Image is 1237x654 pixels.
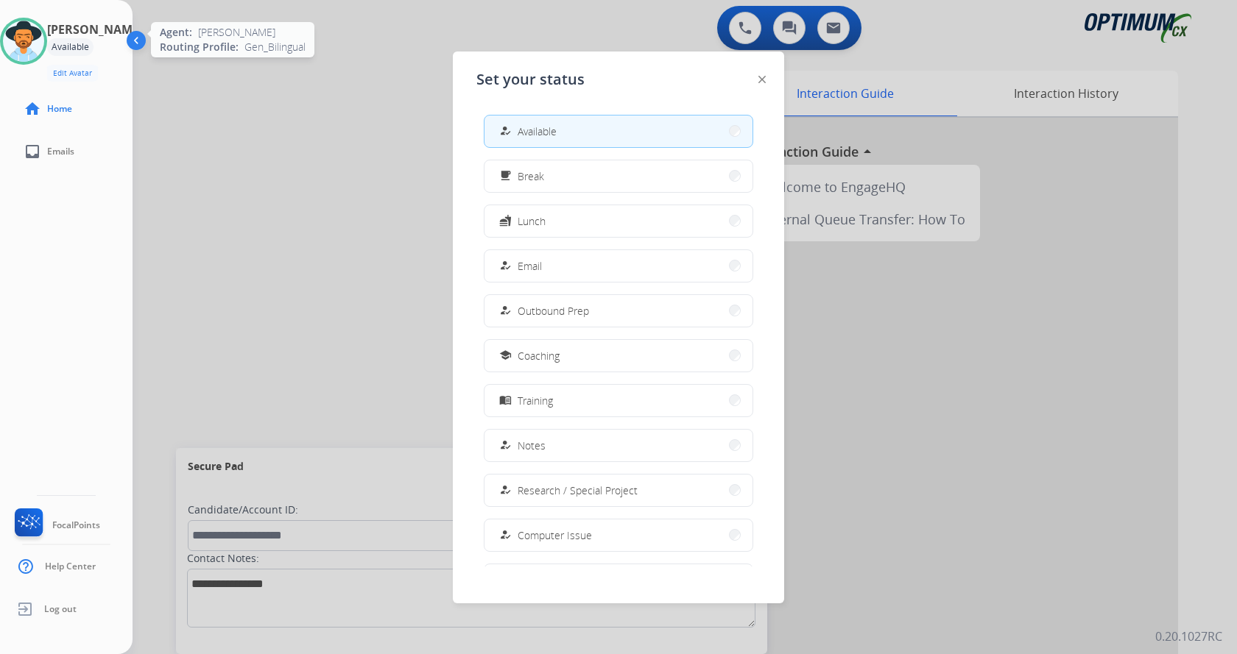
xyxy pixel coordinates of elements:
[52,519,100,531] span: FocalPoints
[47,65,98,82] button: Edit Avatar
[484,564,753,596] button: Internet Issue
[47,21,143,38] h3: [PERSON_NAME]
[160,25,192,40] span: Agent:
[484,295,753,327] button: Outbound Prep
[45,561,96,572] span: Help Center
[484,430,753,461] button: Notes
[499,215,512,227] mat-icon: fastfood
[499,305,512,317] mat-icon: how_to_reg
[47,38,94,56] div: Available
[499,125,512,138] mat-icon: how_to_reg
[24,100,41,118] mat-icon: home
[484,519,753,551] button: Computer Issue
[518,303,589,319] span: Outbound Prep
[499,349,512,362] mat-icon: school
[499,170,512,182] mat-icon: free_breakfast
[518,483,638,498] span: Research / Special Project
[484,474,753,506] button: Research / Special Project
[244,40,306,54] span: Gen_Bilingual
[47,103,72,115] span: Home
[484,115,753,147] button: Available
[499,439,512,452] mat-icon: how_to_reg
[518,168,544,184] span: Break
[47,146,74,157] span: Emails
[484,250,753,282] button: Email
[499,529,512,541] mat-icon: how_to_reg
[484,340,753,372] button: Coaching
[499,394,512,407] mat-icon: menu_book
[198,25,275,40] span: [PERSON_NAME]
[518,213,546,229] span: Lunch
[499,260,512,272] mat-icon: how_to_reg
[476,69,585,90] span: Set your status
[12,508,100,542] a: FocalPoints
[518,438,546,453] span: Notes
[44,603,77,615] span: Log out
[518,124,557,139] span: Available
[518,527,592,543] span: Computer Issue
[160,40,239,54] span: Routing Profile:
[484,160,753,192] button: Break
[24,143,41,160] mat-icon: inbox
[518,393,553,408] span: Training
[1155,628,1222,645] p: 0.20.1027RC
[758,76,766,83] img: close-button
[484,385,753,416] button: Training
[3,21,44,62] img: avatar
[518,258,542,274] span: Email
[484,205,753,237] button: Lunch
[499,484,512,497] mat-icon: how_to_reg
[518,348,560,363] span: Coaching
